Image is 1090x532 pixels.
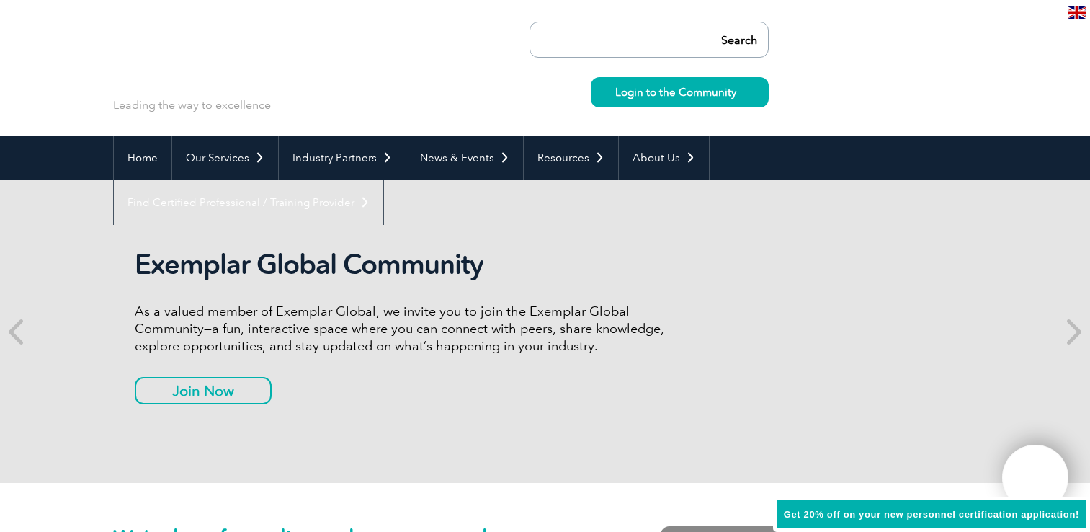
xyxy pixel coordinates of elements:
span: Get 20% off on your new personnel certification application! [784,509,1079,520]
img: svg+xml;nitro-empty-id=MzcwOjIyMw==-1;base64,PHN2ZyB2aWV3Qm94PSIwIDAgMTEgMTEiIHdpZHRoPSIxMSIgaGVp... [736,88,744,96]
p: As a valued member of Exemplar Global, we invite you to join the Exemplar Global Community—a fun,... [135,303,675,355]
a: Login to the Community [591,77,769,107]
img: svg+xml;nitro-empty-id=MTgxNToxMTY=-1;base64,PHN2ZyB2aWV3Qm94PSIwIDAgNDAwIDQwMCIgd2lkdGg9IjQwMCIg... [1017,460,1053,496]
p: Leading the way to excellence [113,97,271,113]
h2: Exemplar Global Community [135,248,675,281]
img: en [1068,6,1086,19]
a: Home [114,136,171,180]
a: Our Services [172,136,278,180]
a: Industry Partners [279,136,406,180]
a: News & Events [406,136,523,180]
a: Join Now [135,377,272,404]
a: Find Certified Professional / Training Provider [114,180,383,225]
input: Search [689,22,768,57]
a: About Us [619,136,709,180]
a: Resources [524,136,618,180]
